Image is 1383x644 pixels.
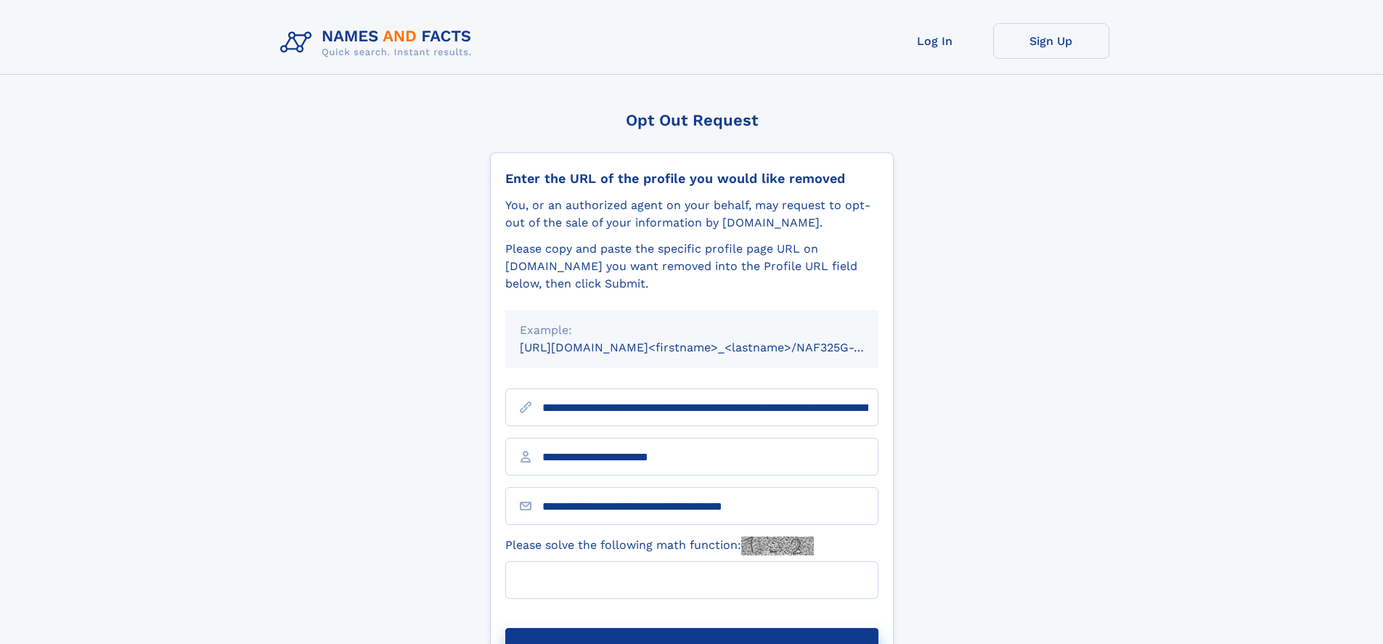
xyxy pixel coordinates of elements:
a: Sign Up [993,23,1109,59]
label: Please solve the following math function: [505,537,814,555]
div: Opt Out Request [490,111,894,129]
small: [URL][DOMAIN_NAME]<firstname>_<lastname>/NAF325G-xxxxxxxx [520,341,906,354]
div: Example: [520,322,864,339]
img: Logo Names and Facts [274,23,484,62]
div: Please copy and paste the specific profile page URL on [DOMAIN_NAME] you want removed into the Pr... [505,240,878,293]
a: Log In [877,23,993,59]
div: You, or an authorized agent on your behalf, may request to opt-out of the sale of your informatio... [505,197,878,232]
div: Enter the URL of the profile you would like removed [505,171,878,187]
